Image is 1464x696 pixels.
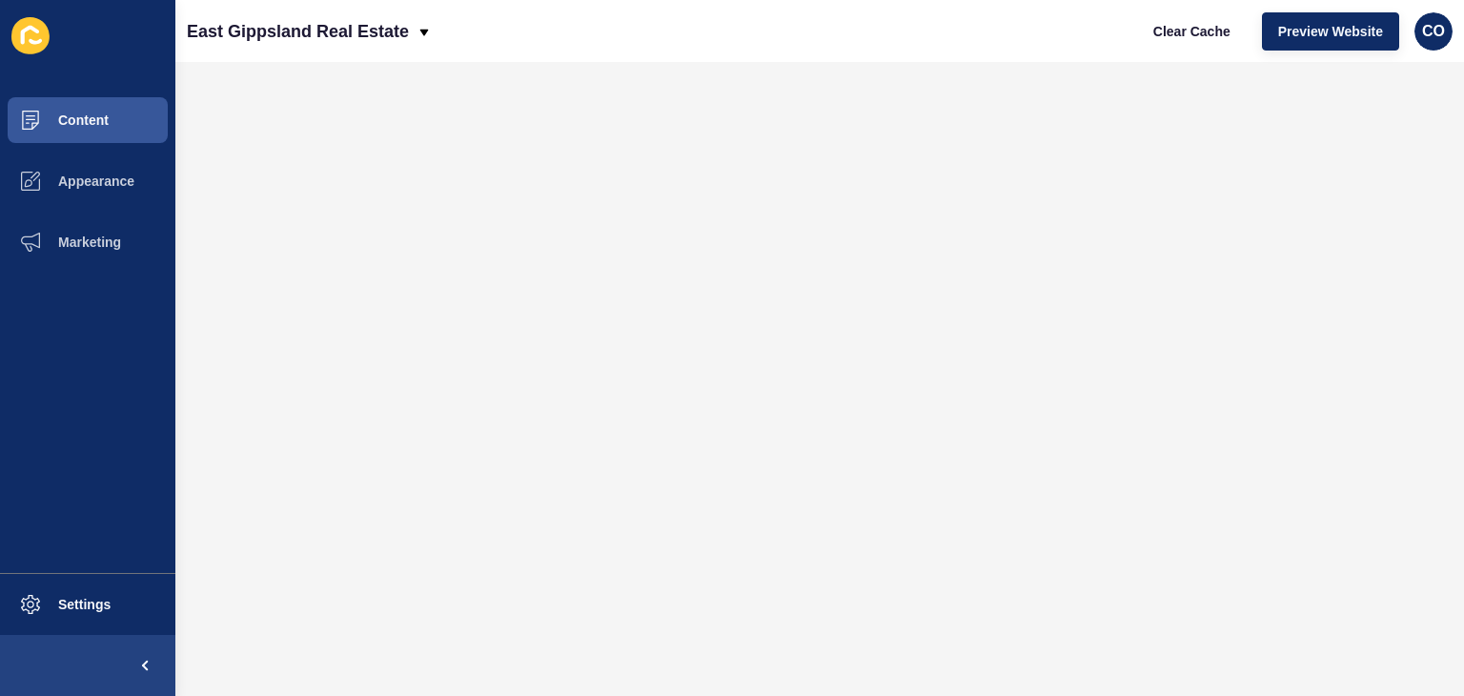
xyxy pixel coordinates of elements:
[1262,12,1399,51] button: Preview Website
[187,8,409,55] p: East Gippsland Real Estate
[1422,22,1445,41] span: CO
[1278,22,1383,41] span: Preview Website
[1137,12,1247,51] button: Clear Cache
[1153,22,1230,41] span: Clear Cache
